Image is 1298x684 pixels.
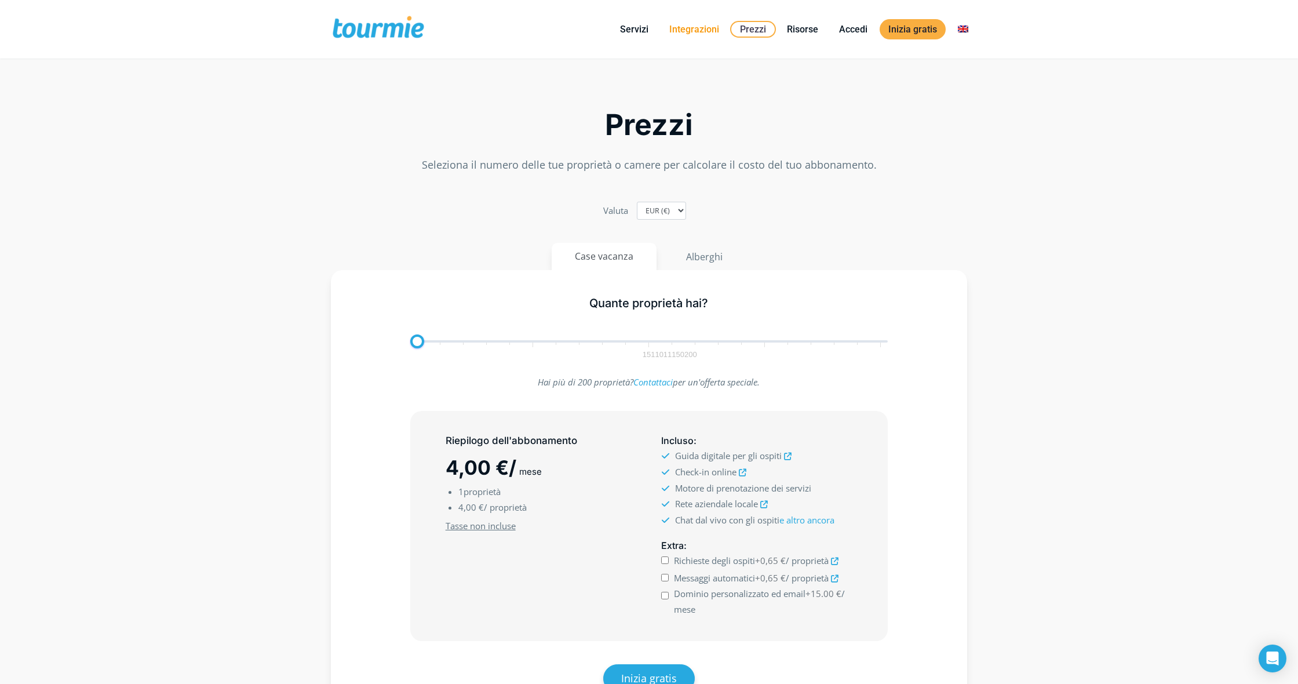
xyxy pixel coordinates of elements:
a: Accedi [830,22,876,37]
span: Motore di prenotazione dei servizi [675,482,811,494]
h5: Quante proprietà hai? [410,296,888,311]
a: Integrazioni [661,22,728,37]
span: 4,00 € [458,501,484,513]
span: Rete aziendale locale [675,498,758,510]
p: Hai più di 200 proprietà? per un'offerta speciale. [410,374,888,390]
span: Chat dal vivo con gli ospiti [675,514,834,526]
button: Case vacanza [552,243,657,270]
button: Alberghi [662,243,746,271]
a: Contattaci [633,376,673,388]
span: Richieste degli ospiti [674,555,755,566]
span: / mese [674,588,845,615]
a: Risorse [778,22,827,37]
span: proprietà [464,486,501,497]
span: Guida digitale per gli ospiti [675,450,782,461]
span: Dominio personalizzato ed email [674,588,805,599]
a: Prezzi [730,21,776,38]
span: 1 [458,486,464,497]
span: 4,00 €/ [446,456,516,479]
span: / proprietà [484,501,527,513]
span: Messaggi automatici [674,572,755,584]
span: +15.00 € [805,588,841,599]
u: Tasse non incluse [446,520,516,532]
p: Seleziona il numero delle tue proprietà o camere per calcolare il costo del tuo abbonamento. [331,157,967,173]
span: 1511011150200 [641,352,699,357]
span: / proprietà [786,555,829,566]
span: / proprietà [786,572,829,584]
span: +0,65 € [755,572,786,584]
span: Incluso [661,435,694,446]
a: Inizia gratis [880,19,946,39]
h5: Riepilogo dell'abbonamento [446,434,637,448]
h5: : [661,434,852,448]
span: Check-in online [675,466,736,478]
span: mese [519,466,542,477]
h5: : [661,539,852,553]
label: Valuta [603,203,628,219]
span: +0,65 € [755,555,786,566]
a: e altro ancora [779,514,834,526]
a: Servizi [611,22,657,37]
div: Messenger Interfono Aperto [1259,645,1286,672]
span: Extra [661,540,684,551]
h2: Prezzi [331,111,967,139]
